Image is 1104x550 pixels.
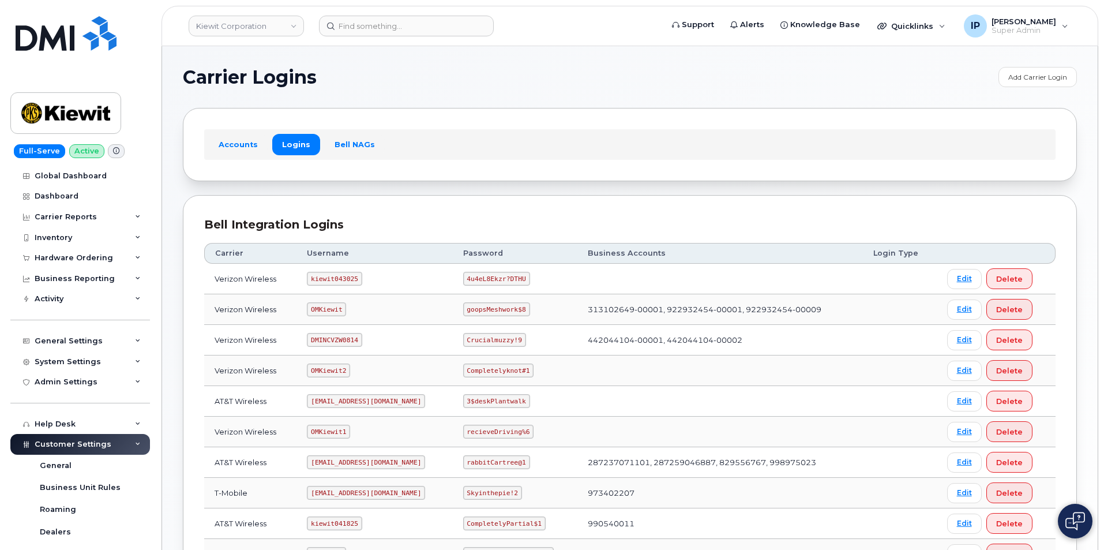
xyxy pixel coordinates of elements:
code: OMKiewit [307,302,346,316]
span: Delete [996,426,1023,437]
code: rabbitCartree@1 [463,455,530,469]
code: OMKiewit2 [307,364,350,377]
code: goopsMeshwork$8 [463,302,530,316]
td: Verizon Wireless [204,264,296,294]
td: 973402207 [577,478,863,508]
td: Verizon Wireless [204,325,296,356]
button: Delete [986,482,1032,503]
span: Delete [996,457,1023,468]
td: AT&T Wireless [204,447,296,478]
a: Edit [947,391,982,411]
code: kiewit041825 [307,517,362,530]
span: Delete [996,488,1023,499]
a: Add Carrier Login [998,67,1077,87]
span: Delete [996,518,1023,529]
code: DMINCVZW0814 [307,333,362,347]
button: Delete [986,421,1032,442]
th: Carrier [204,243,296,264]
code: recieveDriving%6 [463,425,534,439]
code: [EMAIL_ADDRESS][DOMAIN_NAME] [307,455,425,469]
td: AT&T Wireless [204,508,296,539]
code: Skyinthepie!2 [463,486,522,500]
a: Edit [947,422,982,442]
code: [EMAIL_ADDRESS][DOMAIN_NAME] [307,394,425,408]
div: Bell Integration Logins [204,216,1056,233]
span: Delete [996,396,1023,407]
td: AT&T Wireless [204,386,296,417]
td: Verizon Wireless [204,417,296,447]
code: OMKiewit1 [307,425,350,439]
span: Delete [996,274,1023,285]
td: 990540011 [577,508,863,539]
th: Username [296,243,452,264]
code: [EMAIL_ADDRESS][DOMAIN_NAME] [307,486,425,500]
td: 313102649-00001, 922932454-00001, 922932454-00009 [577,294,863,325]
a: Edit [947,269,982,289]
img: Open chat [1065,512,1085,530]
a: Logins [272,134,320,155]
button: Delete [986,513,1032,534]
button: Delete [986,391,1032,411]
code: CompletelyPartial$1 [463,517,546,530]
code: 4u4eL8Ekzr?DTHU [463,272,530,286]
td: T-Mobile [204,478,296,508]
a: Edit [947,452,982,473]
code: 3$deskPlantwalk [463,394,530,408]
td: Verizon Wireless [204,356,296,386]
td: 287237071101, 287259046887, 829556767, 998975023 [577,447,863,478]
code: kiewit043025 [307,272,362,286]
a: Accounts [209,134,268,155]
td: Verizon Wireless [204,294,296,325]
code: Crucialmuzzy!9 [463,333,526,347]
span: Delete [996,304,1023,315]
span: Carrier Logins [183,69,317,86]
a: Edit [947,330,982,350]
code: Completelyknot#1 [463,364,534,377]
th: Business Accounts [577,243,863,264]
button: Delete [986,268,1032,289]
button: Delete [986,452,1032,473]
a: Edit [947,483,982,503]
th: Login Type [863,243,937,264]
th: Password [453,243,577,264]
span: Delete [996,365,1023,376]
button: Delete [986,299,1032,320]
button: Delete [986,360,1032,381]
button: Delete [986,330,1032,350]
a: Edit [947,300,982,320]
a: Bell NAGs [325,134,385,155]
a: Edit [947,361,982,381]
a: Edit [947,514,982,534]
span: Delete [996,335,1023,346]
td: 442044104-00001, 442044104-00002 [577,325,863,356]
